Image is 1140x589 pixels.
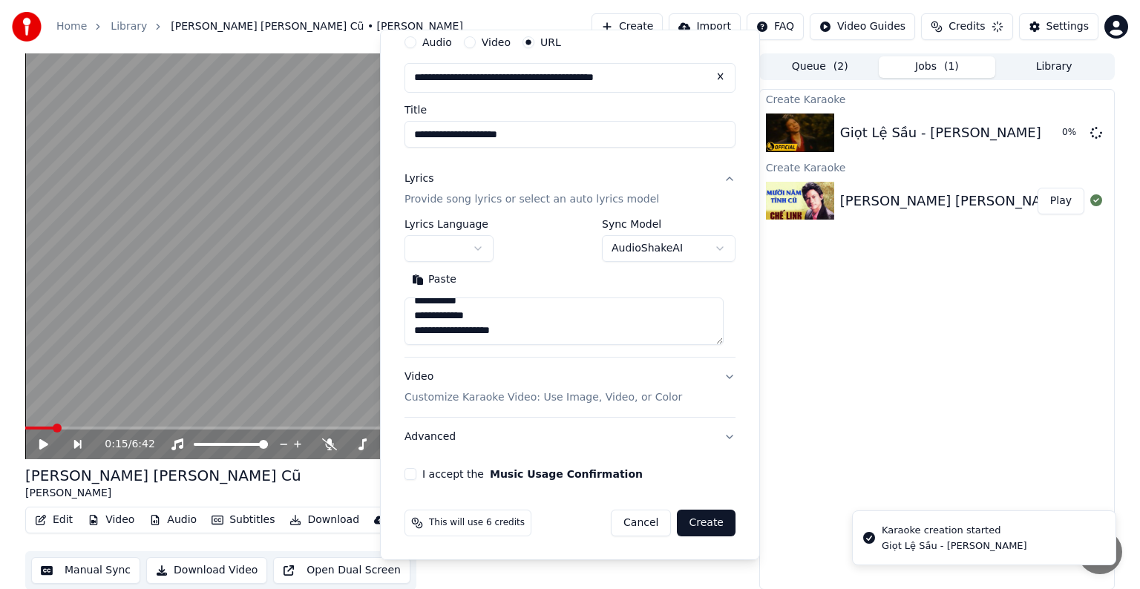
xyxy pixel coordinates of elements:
[490,469,643,479] button: I accept the
[404,105,736,115] label: Title
[404,171,433,186] div: Lyrics
[404,418,736,456] button: Advanced
[404,358,736,417] button: VideoCustomize Karaoke Video: Use Image, Video, or Color
[611,510,671,536] button: Cancel
[404,268,464,292] button: Paste
[677,510,736,536] button: Create
[602,219,736,229] label: Sync Model
[404,390,682,405] p: Customize Karaoke Video: Use Image, Video, or Color
[404,219,494,229] label: Lyrics Language
[429,517,525,529] span: This will use 6 credits
[482,37,511,47] label: Video
[422,37,452,47] label: Audio
[404,219,736,357] div: LyricsProvide song lyrics or select an auto lyrics model
[422,469,643,479] label: I accept the
[404,192,659,207] p: Provide song lyrics or select an auto lyrics model
[540,37,561,47] label: URL
[404,369,682,405] div: Video
[404,159,736,219] button: LyricsProvide song lyrics or select an auto lyrics model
